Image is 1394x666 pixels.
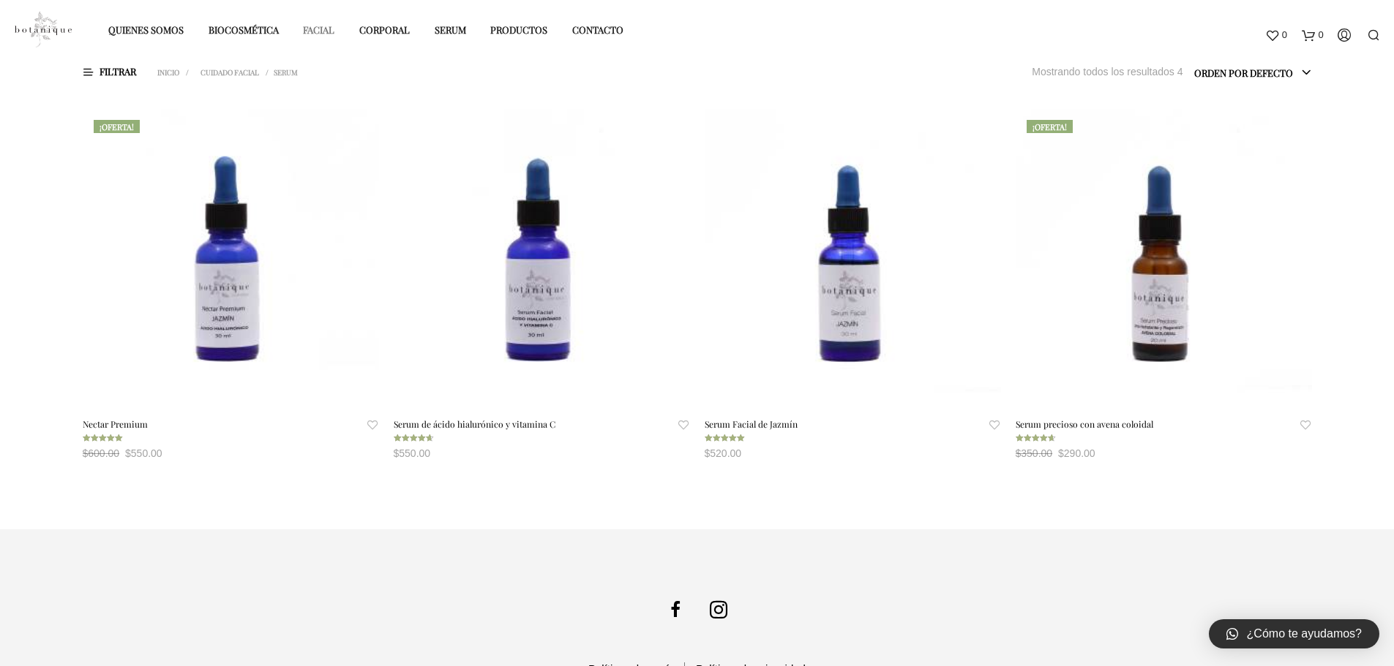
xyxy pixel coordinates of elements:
[705,417,798,431] a: Serum Facial de Jazmín
[1302,23,1324,46] a: 0
[1247,625,1362,643] span: ¿Cómo te ayudamos?
[394,447,431,459] bdi: 550.00
[125,447,162,459] bdi: 550.00
[705,447,742,459] bdi: 520.00
[157,67,184,77] a: Inicio
[1209,619,1379,648] a: ¿Cómo te ayudamos?
[394,447,400,459] span: $
[125,447,131,459] span: $
[266,67,274,77] span: /
[1058,447,1064,459] span: $
[94,120,140,134] span: ¡Oferta!
[195,67,264,77] a: Cuidado Facial
[705,434,745,442] div: Valorado en 5.00 de 5
[1194,63,1312,83] span: Orden por defecto
[198,18,290,42] a: Biocosmética
[186,67,194,77] span: /
[83,434,123,460] span: Valorado en de 5
[561,18,634,42] a: Contacto
[1016,434,1056,442] div: Valorado en 4.67 de 5
[83,63,143,80] span: Filtrar
[394,417,555,431] a: Serum de ácido hialurónico y vitamina C
[1282,23,1287,46] span: 0
[394,434,434,442] div: Valorado en 4.67 de 5
[1016,447,1022,459] span: $
[97,18,195,42] a: Quienes somos
[1032,63,1183,80] p: Mostrando todos los resultados 4
[394,434,431,460] span: Valorado en de 5
[1265,23,1287,46] a: 0
[705,434,745,460] span: Valorado en de 5
[83,447,120,459] bdi: 600.00
[479,18,558,42] a: Productos
[83,447,89,459] span: $
[1319,23,1324,46] span: 0
[15,11,72,48] img: Productos elaborados con ingredientes naturales
[348,18,421,42] a: Corporal
[83,434,123,442] div: Valorado en 5.00 de 5
[83,417,148,431] a: Nectar Premium
[1027,120,1073,134] span: ¡Oferta!
[424,18,477,42] a: Serum
[157,64,565,81] nav: Serum
[705,447,711,459] span: $
[1016,434,1053,460] span: Valorado en de 5
[292,18,345,42] a: Facial
[1016,417,1153,431] a: Serum precioso con avena coloidal
[1016,447,1053,459] bdi: 350.00
[1058,447,1095,459] bdi: 290.00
